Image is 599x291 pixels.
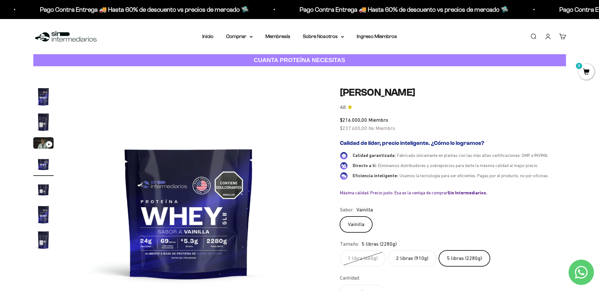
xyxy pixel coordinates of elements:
div: Una promoción especial [8,55,131,67]
span: 5 libras (2280g) [361,240,397,248]
a: Inicio [202,34,213,39]
img: Proteína Whey - Vainilla [33,230,54,250]
legend: Sabor: [340,206,354,214]
button: Ir al artículo 1 [33,87,54,109]
div: Reseñas de otros clientes [8,43,131,54]
span: Directo a ti: [353,163,377,168]
label: Cantidad: [340,274,360,282]
img: Directo a ti [340,162,348,170]
summary: Comprar [226,32,253,41]
button: Ir al artículo 3 [33,137,54,151]
button: Ir al artículo 5 [33,179,54,201]
span: $216.000,00 [340,117,367,123]
div: Máxima calidad. Precio justo. Esa es la ventaja de comprar [340,190,566,196]
span: 4.8 [340,104,346,111]
p: Pago Contra Entrega 🚚 Hasta 60% de descuento vs precios de mercado 🛸 [274,4,483,15]
img: Proteína Whey - Vainilla [33,204,54,225]
strong: CUANTA PROTEÍNA NECESITAS [254,57,345,63]
a: Membresía [265,34,290,39]
img: Proteína Whey - Vainilla [33,154,54,174]
h1: [PERSON_NAME] [340,87,566,99]
h2: Calidad de líder, precio inteligente. ¿Cómo lo logramos? [340,140,566,147]
p: ¿Qué te haría sentir más seguro de comprar este producto? [8,10,131,25]
span: Eficiencia inteligente: [353,173,398,178]
a: CUANTA PROTEÍNA NECESITAS [33,54,566,67]
button: Ir al artículo 6 [33,204,54,227]
a: 0 [578,69,594,76]
legend: Tamaño: [340,240,359,248]
a: 4.84.8 de 5.0 estrellas [340,104,566,111]
span: No Miembro [368,125,395,131]
span: Eliminamos distribuidores y sobreprecios para darte la máxima calidad al mejor precio. [378,163,538,168]
div: Más información sobre los ingredientes [8,30,131,41]
button: Ir al artículo 2 [33,112,54,134]
img: Proteína Whey - Vainilla [33,179,54,199]
img: Proteína Whey - Vainilla [33,112,54,132]
button: Ir al artículo 7 [33,230,54,252]
span: Usamos la tecnología para ser eficientes. Pagas por el producto, no por oficinas. [400,173,549,178]
img: Proteína Whey - Vainilla [33,87,54,107]
span: Vainilla [356,206,373,214]
span: Enviar [104,95,131,106]
p: Pago Contra Entrega 🚚 Hasta 60% de descuento vs precios de mercado 🛸 [14,4,223,15]
img: Eficiencia inteligente [340,172,348,180]
summary: Sobre Nosotros [303,32,344,41]
button: Ir al artículo 4 [33,154,54,176]
div: Un mejor precio [8,81,131,92]
div: Un video del producto [8,68,131,79]
span: Miembro [368,117,388,123]
span: Calidad garantizada: [353,153,396,158]
img: Calidad garantizada [340,152,348,159]
span: Fabricado únicamente en plantas con las más altas certificaciones: GMP e INVIMA. [397,153,549,158]
a: Ingreso Miembros [357,34,397,39]
button: Enviar [103,95,131,106]
mark: 0 [575,62,583,70]
span: $237.600,00 [340,125,367,131]
b: Sin Intermediarios. [447,190,487,195]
